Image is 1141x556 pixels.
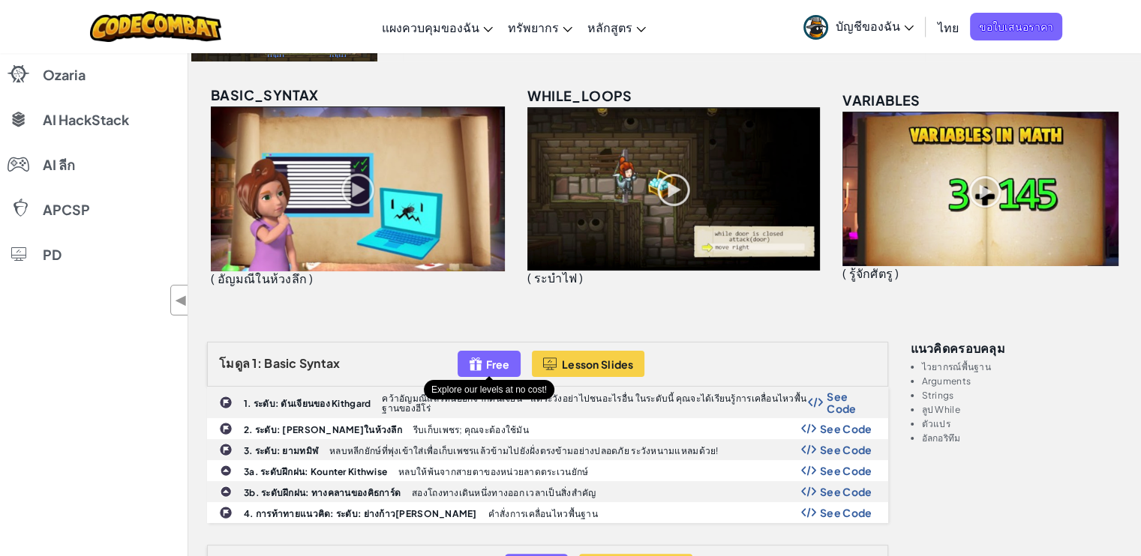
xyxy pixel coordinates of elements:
[219,396,233,409] img: IconChallengeLevel.svg
[211,106,505,271] img: basic_syntax_unlocked.png
[219,355,250,371] span: โมดูล
[211,86,319,103] span: basic_syntax
[836,18,914,34] span: บัญชีของฉัน
[587,19,632,35] span: หลักสูตร
[329,446,718,456] p: หลบหลีกยักษ์ที่พุ่งเข้าใส่เพื่อเก็บเพชรแล้วข้ามไปยังฝั่งตรงข้ามอย่างปลอดภัย ระวังหนามแหลมด้วย!
[801,465,816,476] img: Show Code Logo
[922,390,1123,400] li: Strings
[264,355,340,371] span: Basic Syntax
[930,7,966,47] a: ไทย
[970,13,1062,40] a: ขอใบเสนอราคา
[820,423,872,435] span: See Code
[562,358,634,370] span: Lesson Slides
[508,19,559,35] span: ทรัพยากร
[938,19,959,35] span: ไทย
[219,506,233,519] img: IconChallengeLevel.svg
[534,270,577,285] span: ระบำไฟ
[922,376,1123,386] li: Arguments
[486,358,509,370] span: Free
[43,113,129,127] span: AI HackStack
[43,158,75,172] span: AI ลีก
[579,270,583,285] span: )
[820,486,872,498] span: See Code
[820,507,872,519] span: See Code
[820,465,872,477] span: See Code
[469,355,482,372] img: IconFreeLevelv2.svg
[244,487,401,498] b: 3b. ระดับฝึกฝน: ทางคลานของคิธการ์ด
[398,467,588,477] p: หลบให้พ้นจากสายตาของหน่วยลาดตระเวนยักษ์
[801,444,816,455] img: Show Code Logo
[820,444,872,456] span: See Code
[424,380,554,399] div: Explore our levels at no cost!
[500,7,580,47] a: ทรัพยากร
[244,466,387,477] b: 3a. ระดับฝึกฝน: Kounter Kithwise
[220,486,232,498] img: IconPracticeLevel.svg
[219,443,233,456] img: IconChallengeLevel.svg
[527,270,531,285] span: (
[244,424,402,435] b: 2. ระดับ: [PERSON_NAME]ในห้วงลึก
[220,465,232,477] img: IconPracticeLevel.svg
[527,87,632,104] span: while_loops
[911,342,1123,354] h3: แนวคิดครอบคลุม
[252,355,262,371] span: 1:
[922,433,1123,443] li: อัลกอริทึม
[244,508,477,519] b: 4. การท้าทายแนวคิด: ระดับ: ย่างก้าว[PERSON_NAME]
[90,11,221,42] img: CodeCombat logo
[412,488,596,498] p: สองโถงทางเดินหนึ่งทางออก เวลาเป็นสิ่งสำคัญ
[244,445,318,456] b: 3. ระดับ: ยามทมิฬ
[207,387,888,418] a: 1. ระดับ: ดันเจียนของ Kithgard คว้าอัญมณีแล้วหนีออกจากดันเจี้ยน—แต่ระวังอย่าไปชนอะไรอื่น ในระดับน...
[895,265,899,281] span: )
[207,481,888,502] a: 3b. ระดับฝึกฝน: ทางคลานของคิธการ์ด สองโถงทางเดินหนึ่งทางออก เวลาเป็นสิ่งสำคัญ Show Code Logo See ...
[580,7,653,47] a: หลักสูตร
[43,68,86,82] span: Ozaria
[527,107,820,271] img: while_loops_unlocked.png
[922,362,1123,372] li: ไวยากรณ์พื้นฐาน
[842,91,920,109] span: variables
[849,265,893,281] span: รู้จักศัตรู
[309,271,313,286] span: )
[801,507,816,518] img: Show Code Logo
[827,390,872,414] span: See Code
[808,397,823,408] img: Show Code Logo
[842,112,1118,266] img: variables_unlocked.png
[244,398,371,409] b: 1. ระดับ: ดันเจียนของ Kithgard
[207,460,888,481] a: 3a. ระดับฝึกฝน: Kounter Kithwise หลบให้พ้นจากสายตาของหน่วยลาดตระเวนยักษ์ Show Code Logo See Code
[413,425,529,435] p: รีบเก็บเพชร; คุณจะต้องใช้มัน
[219,422,233,435] img: IconChallengeLevel.svg
[801,423,816,434] img: Show Code Logo
[374,7,500,47] a: แผงควบคุมของฉัน
[796,3,921,50] a: บัญชีของฉัน
[207,418,888,439] a: 2. ระดับ: [PERSON_NAME]ในห้วงลึก รีบเก็บเพชร; คุณจะต้องใช้มัน Show Code Logo See Code
[922,405,1123,414] li: ลูป While
[211,271,215,286] span: (
[217,271,307,286] span: อัญมณีในห้วงลึก
[488,509,598,519] p: คำสั่งการเคลื่อนไหวพื้นฐาน
[842,265,846,281] span: (
[922,419,1123,429] li: ตัวแปร
[803,15,828,40] img: avatar
[801,486,816,497] img: Show Code Logo
[175,289,188,311] span: ◀
[207,439,888,460] a: 3. ระดับ: ยามทมิฬ หลบหลีกยักษ์ที่พุ่งเข้าใส่เพื่อเก็บเพชรแล้วข้ามไปยังฝั่งตรงข้ามอย่างปลอดภัย ระว...
[382,393,808,413] p: คว้าอัญมณีแล้วหนีออกจากดันเจี้ยน—แต่ระวังอย่าไปชนอะไรอื่น ในระดับนี้ คุณจะได้เรียนรู้การเคลื่อนไห...
[382,19,479,35] span: แผงควบคุมของฉัน
[207,502,888,523] a: 4. การท้าทายแนวคิด: ระดับ: ย่างก้าว[PERSON_NAME] คำสั่งการเคลื่อนไหวพื้นฐาน Show Code Logo See Code
[532,351,645,377] button: Lesson Slides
